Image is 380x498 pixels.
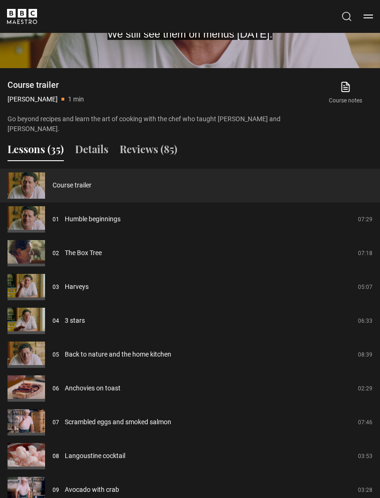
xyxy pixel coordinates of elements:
[75,141,108,161] button: Details
[65,485,119,495] a: Avocado with crab
[8,94,58,104] p: [PERSON_NAME]
[68,94,84,104] p: 1 min
[65,451,125,461] a: Langoustine cocktail
[65,417,171,427] a: Scrambled eggs and smoked salmon
[65,350,171,359] a: Back to nature and the home kitchen
[65,214,121,224] a: Humble beginnings
[120,141,177,161] button: Reviews (85)
[65,248,102,258] a: The Box Tree
[65,316,85,326] a: 3 stars
[8,79,84,91] h1: Course trailer
[53,180,91,190] a: Course trailer
[8,114,312,134] p: Go beyond recipes and learn the art of cooking with the chef who taught [PERSON_NAME] and [PERSON...
[8,141,64,161] button: Lessons (35)
[65,383,121,393] a: Anchovies on toast
[7,9,37,24] svg: BBC Maestro
[65,282,89,292] a: Harveys
[319,79,372,107] a: Course notes
[364,12,373,21] button: Toggle navigation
